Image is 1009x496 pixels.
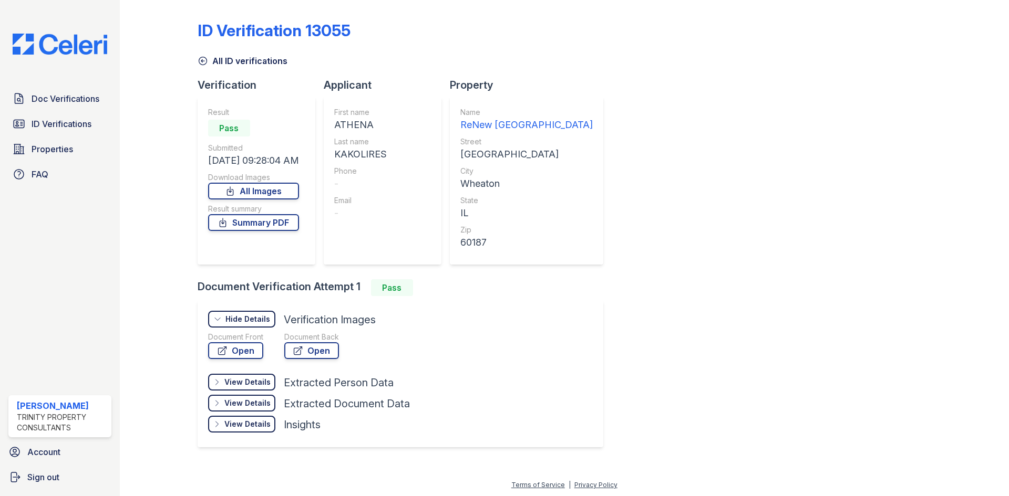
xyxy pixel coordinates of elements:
[208,107,299,118] div: Result
[32,168,48,181] span: FAQ
[460,225,593,235] div: Zip
[460,107,593,132] a: Name ReNew [GEOGRAPHIC_DATA]
[574,481,617,489] a: Privacy Policy
[284,312,376,327] div: Verification Images
[284,417,321,432] div: Insights
[460,118,593,132] div: ReNew [GEOGRAPHIC_DATA]
[208,143,299,153] div: Submitted
[32,118,91,130] span: ID Verifications
[334,166,387,176] div: Phone
[225,314,270,324] div: Hide Details
[4,34,116,55] img: CE_Logo_Blue-a8612792a0a2168367f1c8372b55b34899dd931a85d93a1a3d3e32e68fde9ad4.png
[371,279,413,296] div: Pass
[460,195,593,206] div: State
[334,195,387,206] div: Email
[208,342,263,359] a: Open
[208,172,299,183] div: Download Images
[208,153,299,168] div: [DATE] 09:28:04 AM
[208,183,299,199] a: All Images
[8,113,111,134] a: ID Verifications
[284,375,394,390] div: Extracted Person Data
[208,120,250,136] div: Pass
[334,147,387,162] div: KAKOLIRES
[334,136,387,147] div: Last name
[334,107,387,118] div: First name
[198,55,287,67] a: All ID verifications
[8,164,111,185] a: FAQ
[511,481,565,489] a: Terms of Service
[17,412,107,433] div: Trinity Property Consultants
[965,454,998,486] iframe: chat widget
[224,419,271,429] div: View Details
[8,139,111,160] a: Properties
[284,396,410,411] div: Extracted Document Data
[8,88,111,109] a: Doc Verifications
[284,342,339,359] a: Open
[208,204,299,214] div: Result summary
[208,332,263,342] div: Document Front
[460,166,593,176] div: City
[27,471,59,483] span: Sign out
[198,78,324,92] div: Verification
[198,21,351,40] div: ID Verification 13055
[334,118,387,132] div: ATHENA
[460,147,593,162] div: [GEOGRAPHIC_DATA]
[460,136,593,147] div: Street
[224,377,271,387] div: View Details
[32,92,99,105] span: Doc Verifications
[284,332,339,342] div: Document Back
[450,78,612,92] div: Property
[208,214,299,231] a: Summary PDF
[460,206,593,220] div: IL
[334,176,387,191] div: -
[32,143,73,155] span: Properties
[460,176,593,191] div: Wheaton
[4,467,116,488] a: Sign out
[569,481,571,489] div: |
[460,235,593,250] div: 60187
[460,107,593,118] div: Name
[17,399,107,412] div: [PERSON_NAME]
[334,206,387,220] div: -
[224,398,271,408] div: View Details
[4,441,116,462] a: Account
[27,446,60,458] span: Account
[324,78,450,92] div: Applicant
[198,279,612,296] div: Document Verification Attempt 1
